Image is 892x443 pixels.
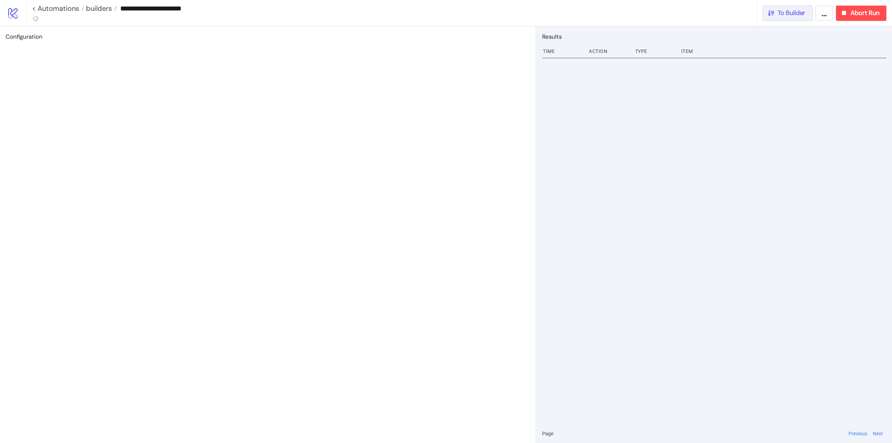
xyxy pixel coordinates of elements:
[32,5,84,12] a: < Automations
[851,9,879,17] span: Abort Run
[542,45,583,58] div: Time
[836,6,886,21] button: Abort Run
[542,430,553,437] span: Page
[871,430,885,437] button: Next
[778,9,806,17] span: To Builder
[84,4,112,13] span: builders
[542,32,886,41] h2: Results
[588,45,629,58] div: Action
[635,45,676,58] div: Type
[680,45,886,58] div: Item
[846,430,869,437] button: Previous
[815,6,833,21] button: ...
[763,6,813,21] button: To Builder
[84,5,117,12] a: builders
[6,32,530,41] h2: Configuration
